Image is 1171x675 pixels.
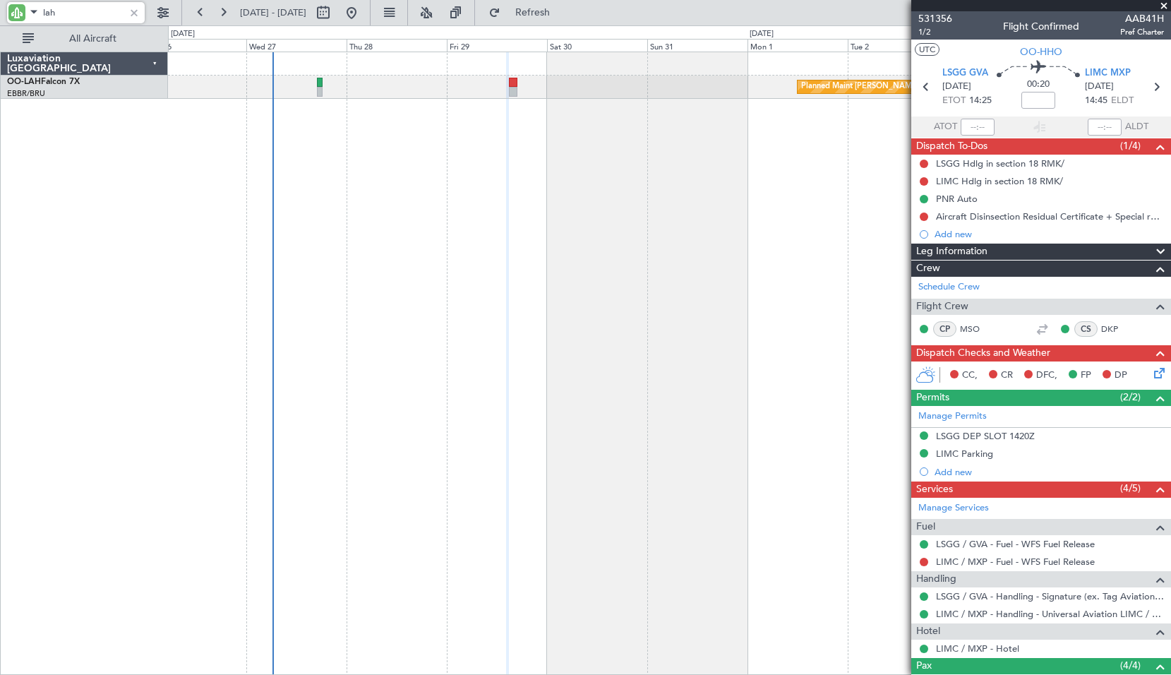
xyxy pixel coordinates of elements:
button: UTC [915,43,939,56]
span: DP [1115,369,1127,383]
a: LIMC / MXP - Fuel - WFS Fuel Release [936,556,1095,568]
span: Hotel [916,623,940,640]
div: CS [1074,321,1098,337]
div: Aircraft Disinsection Residual Certificate + Special request [936,210,1164,222]
span: 531356 [918,11,952,26]
input: A/C (Reg. or Type) [43,2,124,23]
span: [DATE] - [DATE] [240,6,306,19]
span: Dispatch Checks and Weather [916,345,1050,362]
span: (2/2) [1120,390,1141,405]
a: LSGG / GVA - Fuel - WFS Fuel Release [936,538,1095,550]
a: DKP [1101,323,1133,335]
a: OO-LAHFalcon 7X [7,78,80,86]
a: EBBR/BRU [7,88,45,99]
div: [DATE] [750,28,774,40]
span: Leg Information [916,244,987,260]
div: Add new [935,228,1164,240]
span: OO-HHO [1020,44,1062,59]
span: ATOT [934,120,957,134]
button: Refresh [482,1,567,24]
button: All Aircraft [16,28,153,50]
a: LIMC / MXP - Handling - Universal Aviation LIMC / MXP [936,608,1164,620]
span: Crew [916,261,940,277]
div: Tue 2 [848,39,948,52]
span: AAB41H [1120,11,1164,26]
div: LSGG DEP SLOT 1420Z [936,430,1035,442]
div: LSGG Hdlg in section 18 RMK/ [936,157,1064,169]
span: Services [916,482,953,498]
span: (4/4) [1120,658,1141,673]
div: Sat 30 [547,39,647,52]
span: Dispatch To-Dos [916,138,987,155]
div: LIMC Parking [936,448,993,460]
span: OO-LAH [7,78,41,86]
a: Manage Permits [918,410,987,424]
span: Flight Crew [916,299,968,315]
span: CC, [962,369,978,383]
span: ETOT [942,94,966,108]
div: [DATE] [171,28,195,40]
div: CP [933,321,956,337]
input: --:-- [961,119,995,136]
div: Flight Confirmed [1003,19,1079,34]
span: ALDT [1125,120,1148,134]
span: DFC, [1036,369,1057,383]
a: LIMC / MXP - Hotel [936,643,1019,655]
span: 1/2 [918,26,952,38]
span: Pref Charter [1120,26,1164,38]
span: Refresh [503,8,563,18]
a: Manage Services [918,501,989,515]
span: Pax [916,658,932,674]
div: LIMC Hdlg in section 18 RMK/ [936,175,1063,187]
div: Thu 28 [347,39,447,52]
div: Sun 31 [647,39,747,52]
div: Mon 1 [747,39,848,52]
a: LSGG / GVA - Handling - Signature (ex. Tag Aviation) LSGG / GVA [936,590,1164,602]
span: FP [1081,369,1091,383]
div: PNR Auto [936,193,978,205]
span: [DATE] [942,80,971,94]
a: Schedule Crew [918,280,980,294]
span: Permits [916,390,949,406]
span: LIMC MXP [1085,66,1131,80]
span: Fuel [916,519,935,535]
span: (4/5) [1120,481,1141,496]
div: Fri 29 [447,39,547,52]
span: 14:45 [1085,94,1107,108]
a: MSO [960,323,992,335]
span: [DATE] [1085,80,1114,94]
div: Add new [935,466,1164,478]
span: 14:25 [969,94,992,108]
span: (1/4) [1120,138,1141,153]
span: LSGG GVA [942,66,988,80]
span: CR [1001,369,1013,383]
span: Handling [916,571,956,587]
div: Tue 26 [146,39,246,52]
span: ELDT [1111,94,1134,108]
span: All Aircraft [37,34,149,44]
div: Wed 27 [246,39,347,52]
span: 00:20 [1027,78,1050,92]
